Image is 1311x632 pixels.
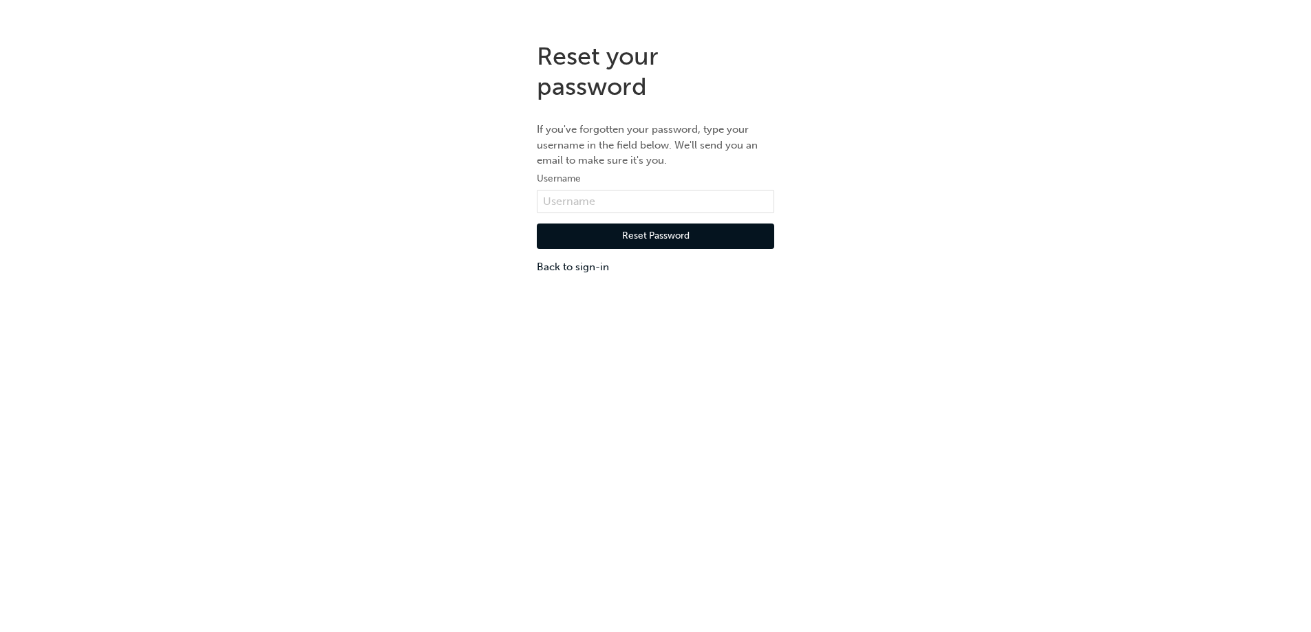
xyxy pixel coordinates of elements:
button: Reset Password [537,224,774,250]
a: Back to sign-in [537,259,774,275]
p: If you've forgotten your password, type your username in the field below. We'll send you an email... [537,122,774,168]
input: Username [537,190,774,213]
h1: Reset your password [537,41,774,101]
label: Username [537,171,774,187]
